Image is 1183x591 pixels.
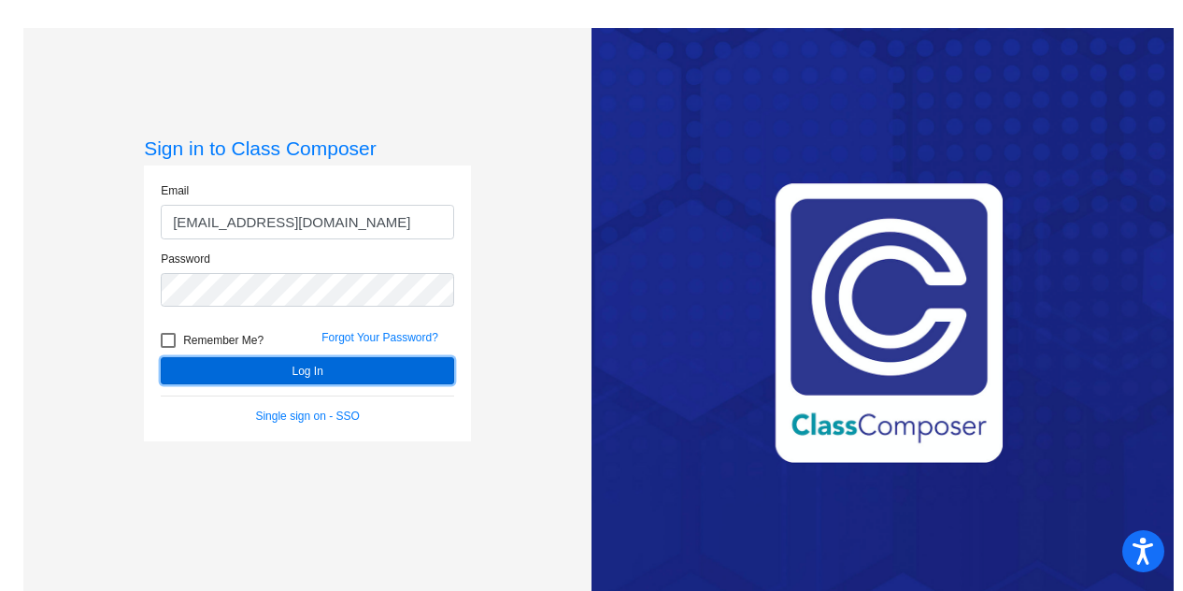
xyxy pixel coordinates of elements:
[321,331,438,344] a: Forgot Your Password?
[255,410,359,423] a: Single sign on - SSO
[161,357,454,384] button: Log In
[161,182,189,199] label: Email
[144,137,471,160] h3: Sign in to Class Composer
[183,329,264,352] span: Remember Me?
[161,251,210,267] label: Password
